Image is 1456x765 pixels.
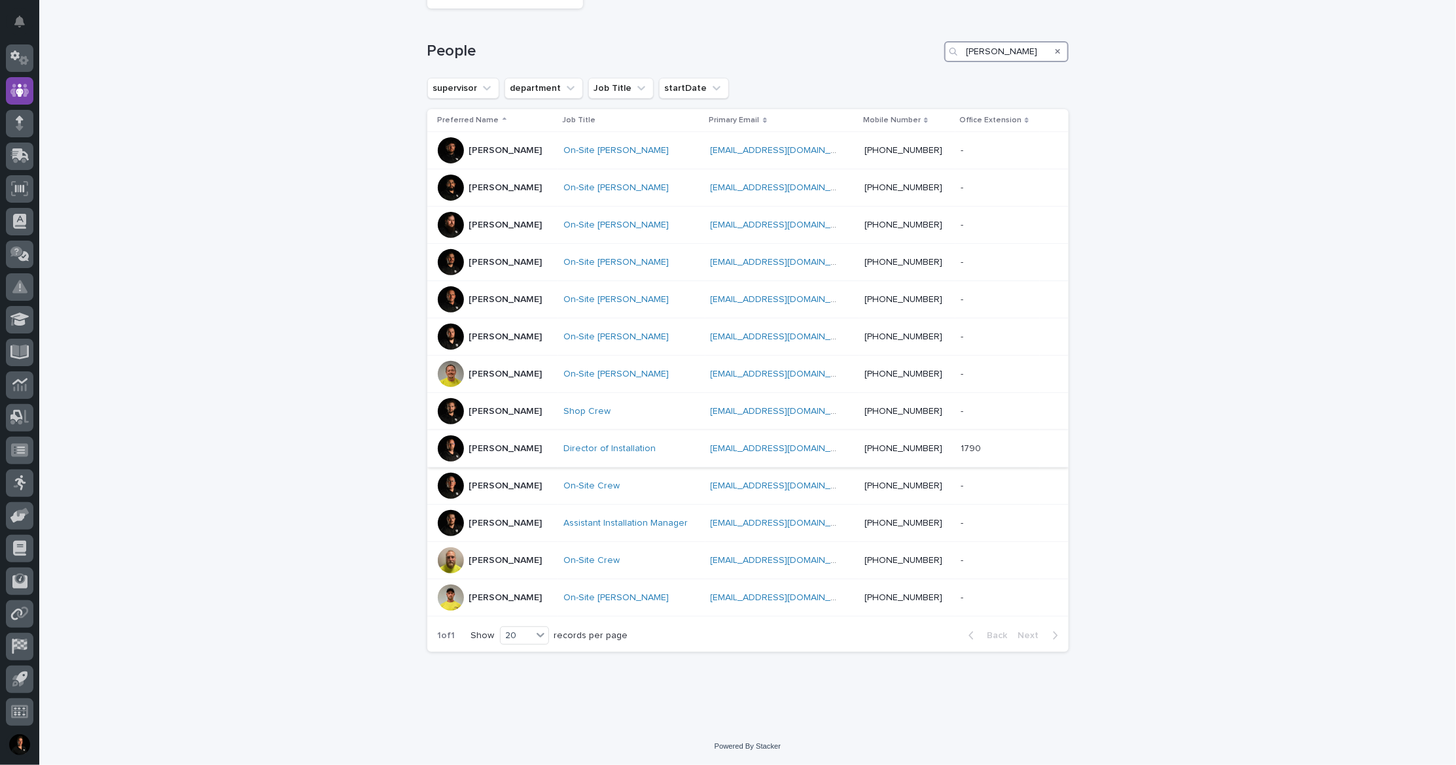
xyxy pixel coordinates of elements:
tr: [PERSON_NAME]On-Site [PERSON_NAME] [EMAIL_ADDRESS][DOMAIN_NAME] [PHONE_NUMBER]-- [427,169,1069,207]
p: [PERSON_NAME] [469,592,542,603]
p: - [961,515,966,529]
button: users-avatar [6,731,33,758]
p: [PERSON_NAME] [469,518,542,529]
a: [PHONE_NUMBER] [864,518,942,528]
button: department [505,78,583,99]
a: On-Site [PERSON_NAME] [563,220,669,231]
a: [PHONE_NUMBER] [864,332,942,341]
p: - [961,478,966,492]
a: [PHONE_NUMBER] [864,295,942,304]
a: [EMAIL_ADDRESS][DOMAIN_NAME] [711,295,859,304]
a: [EMAIL_ADDRESS][DOMAIN_NAME] [711,183,859,192]
a: On-Site [PERSON_NAME] [563,294,669,305]
p: - [961,366,966,380]
a: On-Site [PERSON_NAME] [563,369,669,380]
p: [PERSON_NAME] [469,257,542,268]
tr: [PERSON_NAME]On-Site [PERSON_NAME] [EMAIL_ADDRESS][DOMAIN_NAME] [PHONE_NUMBER]-- [427,318,1069,356]
button: startDate [659,78,729,99]
p: - [961,180,966,194]
a: [PHONE_NUMBER] [864,444,942,453]
p: - [961,329,966,343]
tr: [PERSON_NAME]On-Site [PERSON_NAME] [EMAIL_ADDRESS][DOMAIN_NAME] [PHONE_NUMBER]-- [427,132,1069,169]
a: On-Site Crew [563,481,620,492]
div: Notifications [16,16,33,37]
p: - [961,143,966,156]
div: 20 [501,629,532,643]
input: Search [944,41,1069,62]
button: Back [958,630,1013,641]
tr: [PERSON_NAME]On-Site [PERSON_NAME] [EMAIL_ADDRESS][DOMAIN_NAME] [PHONE_NUMBER]-- [427,356,1069,393]
a: On-Site [PERSON_NAME] [563,257,669,268]
p: Show [471,630,495,641]
p: Preferred Name [438,113,499,127]
a: [EMAIL_ADDRESS][DOMAIN_NAME] [711,481,859,490]
p: [PERSON_NAME] [469,369,542,380]
p: records per page [554,630,628,641]
a: [EMAIL_ADDRESS][DOMAIN_NAME] [711,146,859,155]
a: On-Site [PERSON_NAME] [563,331,669,343]
p: [PERSON_NAME] [469,406,542,417]
p: 1 of 1 [427,620,466,652]
tr: [PERSON_NAME]Director of Installation [EMAIL_ADDRESS][DOMAIN_NAME] [PHONE_NUMBER]17901790 [427,430,1069,467]
a: [PHONE_NUMBER] [864,146,942,155]
a: On-Site [PERSON_NAME] [563,145,669,156]
p: - [961,217,966,231]
button: Next [1013,630,1069,641]
a: [EMAIL_ADDRESS][DOMAIN_NAME] [711,444,859,453]
span: Next [1018,631,1047,640]
tr: [PERSON_NAME]On-Site [PERSON_NAME] [EMAIL_ADDRESS][DOMAIN_NAME] [PHONE_NUMBER]-- [427,579,1069,617]
a: [EMAIL_ADDRESS][DOMAIN_NAME] [711,220,859,229]
a: Assistant Installation Manager [563,518,688,529]
p: [PERSON_NAME] [469,294,542,305]
a: Director of Installation [563,443,656,454]
tr: [PERSON_NAME]On-Site [PERSON_NAME] [EMAIL_ADDRESS][DOMAIN_NAME] [PHONE_NUMBER]-- [427,207,1069,244]
a: [PHONE_NUMBER] [864,258,942,267]
a: [PHONE_NUMBER] [864,593,942,602]
a: On-Site [PERSON_NAME] [563,182,669,194]
a: [PHONE_NUMBER] [864,369,942,379]
tr: [PERSON_NAME]On-Site Crew [EMAIL_ADDRESS][DOMAIN_NAME] [PHONE_NUMBER]-- [427,542,1069,579]
p: [PERSON_NAME] [469,443,542,454]
p: [PERSON_NAME] [469,555,542,566]
p: Primary Email [709,113,760,127]
a: On-Site [PERSON_NAME] [563,592,669,603]
p: - [961,254,966,268]
a: [EMAIL_ADDRESS][DOMAIN_NAME] [711,369,859,379]
a: Powered By Stacker [715,742,781,750]
p: [PERSON_NAME] [469,182,542,194]
p: 1790 [961,441,984,454]
p: - [961,292,966,305]
a: On-Site Crew [563,555,620,566]
a: [EMAIL_ADDRESS][DOMAIN_NAME] [711,332,859,341]
tr: [PERSON_NAME]Shop Crew [EMAIL_ADDRESS][DOMAIN_NAME] [PHONE_NUMBER]-- [427,393,1069,430]
tr: [PERSON_NAME]Assistant Installation Manager [EMAIL_ADDRESS][DOMAIN_NAME] [PHONE_NUMBER]-- [427,505,1069,542]
tr: [PERSON_NAME]On-Site Crew [EMAIL_ADDRESS][DOMAIN_NAME] [PHONE_NUMBER]-- [427,467,1069,505]
p: [PERSON_NAME] [469,145,542,156]
h1: People [427,42,939,61]
p: [PERSON_NAME] [469,331,542,343]
tr: [PERSON_NAME]On-Site [PERSON_NAME] [EMAIL_ADDRESS][DOMAIN_NAME] [PHONE_NUMBER]-- [427,281,1069,318]
button: supervisor [427,78,499,99]
a: [PHONE_NUMBER] [864,220,942,229]
p: - [961,403,966,417]
p: Mobile Number [863,113,921,127]
p: Job Title [562,113,595,127]
span: Back [980,631,1008,640]
button: Notifications [6,8,33,35]
a: [PHONE_NUMBER] [864,481,942,490]
p: - [961,590,966,603]
p: Office Extension [959,113,1021,127]
p: [PERSON_NAME] [469,481,542,492]
a: [EMAIL_ADDRESS][DOMAIN_NAME] [711,556,859,565]
a: [PHONE_NUMBER] [864,183,942,192]
p: - [961,552,966,566]
a: [PHONE_NUMBER] [864,556,942,565]
p: [PERSON_NAME] [469,220,542,231]
a: [EMAIL_ADDRESS][DOMAIN_NAME] [711,258,859,267]
a: [PHONE_NUMBER] [864,407,942,416]
a: Shop Crew [563,406,611,417]
a: [EMAIL_ADDRESS][DOMAIN_NAME] [711,593,859,602]
tr: [PERSON_NAME]On-Site [PERSON_NAME] [EMAIL_ADDRESS][DOMAIN_NAME] [PHONE_NUMBER]-- [427,244,1069,281]
a: [EMAIL_ADDRESS][DOMAIN_NAME] [711,407,859,416]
